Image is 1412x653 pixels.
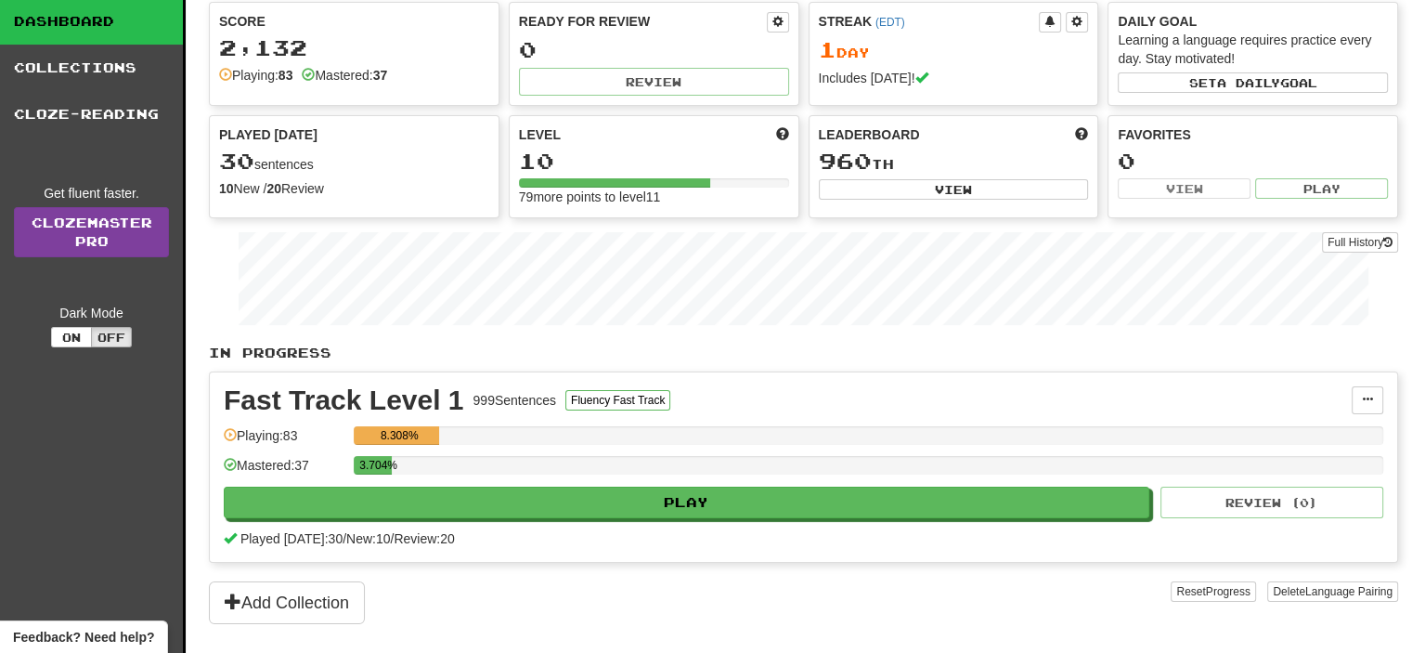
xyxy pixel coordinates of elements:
[1118,125,1388,144] div: Favorites
[519,38,789,61] div: 0
[359,426,439,445] div: 8.308%
[819,38,1089,62] div: Day
[91,327,132,347] button: Off
[1118,150,1388,173] div: 0
[359,456,392,475] div: 3.704%
[776,125,789,144] span: Score more points to level up
[519,125,561,144] span: Level
[819,150,1089,174] div: th
[1160,487,1383,518] button: Review (0)
[219,12,489,31] div: Score
[1217,76,1280,89] span: a daily
[819,12,1040,31] div: Streak
[219,125,317,144] span: Played [DATE]
[1118,72,1388,93] button: Seta dailygoal
[473,391,557,410] div: 999 Sentences
[219,179,489,198] div: New / Review
[209,581,365,624] button: Add Collection
[875,16,905,29] a: (EDT)
[1118,31,1388,68] div: Learning a language requires practice every day. Stay motivated!
[51,327,92,347] button: On
[224,386,464,414] div: Fast Track Level 1
[209,344,1398,362] p: In Progress
[373,68,388,83] strong: 37
[519,68,789,96] button: Review
[1255,178,1388,199] button: Play
[219,150,489,174] div: sentences
[519,12,767,31] div: Ready for Review
[565,390,670,411] button: Fluency Fast Track
[1305,585,1393,598] span: Language Pairing
[1075,125,1088,144] span: This week in points, UTC
[266,181,281,196] strong: 20
[819,69,1089,87] div: Includes [DATE]!
[346,531,390,546] span: New: 10
[1171,581,1255,602] button: ResetProgress
[394,531,454,546] span: Review: 20
[1322,232,1398,253] button: Full History
[240,531,343,546] span: Played [DATE]: 30
[1118,178,1250,199] button: View
[819,179,1089,200] button: View
[819,36,836,62] span: 1
[14,304,169,322] div: Dark Mode
[224,426,344,457] div: Playing: 83
[224,487,1149,518] button: Play
[343,531,346,546] span: /
[391,531,395,546] span: /
[1118,12,1388,31] div: Daily Goal
[219,66,292,85] div: Playing:
[1206,585,1250,598] span: Progress
[1267,581,1398,602] button: DeleteLanguage Pairing
[519,150,789,173] div: 10
[819,125,920,144] span: Leaderboard
[224,456,344,487] div: Mastered: 37
[219,181,234,196] strong: 10
[302,66,387,85] div: Mastered:
[219,36,489,59] div: 2,132
[219,148,254,174] span: 30
[14,207,169,257] a: ClozemasterPro
[519,188,789,206] div: 79 more points to level 11
[819,148,872,174] span: 960
[279,68,293,83] strong: 83
[14,184,169,202] div: Get fluent faster.
[13,628,154,646] span: Open feedback widget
